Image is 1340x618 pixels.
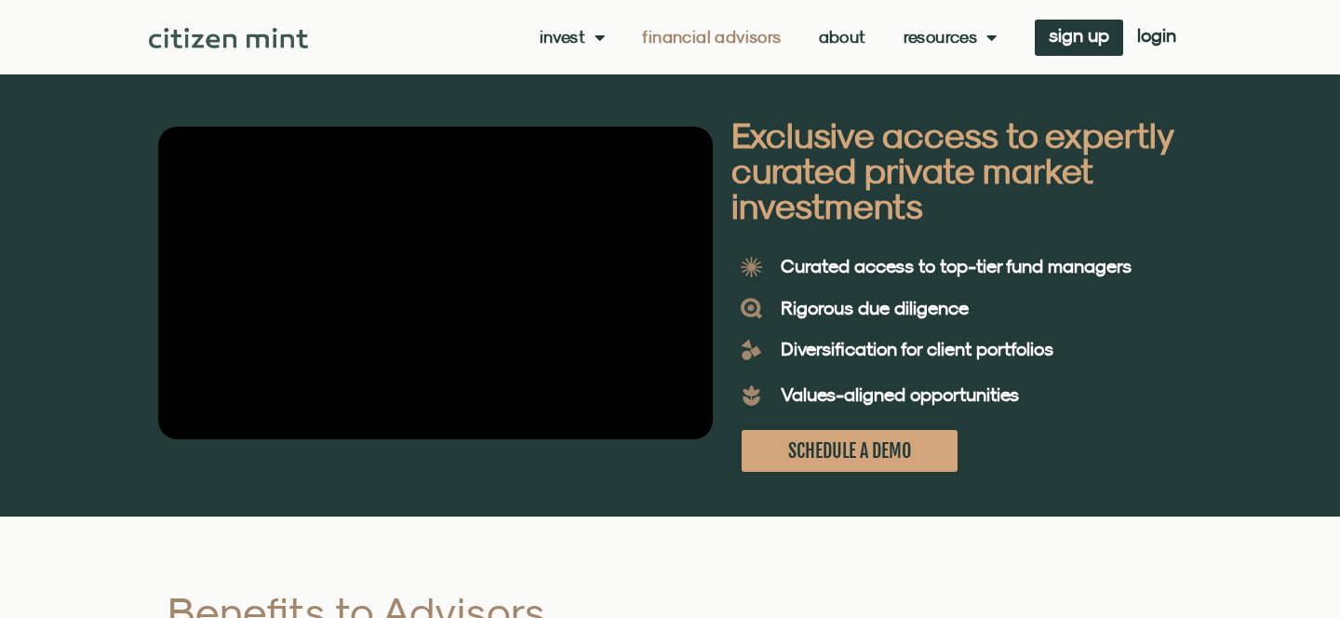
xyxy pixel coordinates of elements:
a: Resources [904,28,998,47]
a: login [1123,20,1190,56]
img: Citizen Mint [149,28,308,48]
b: Rigorous due diligence [781,297,969,318]
a: Financial Advisors [642,28,781,47]
b: Values-aligned opportunities [781,383,1019,405]
a: SCHEDULE A DEMO [742,430,958,472]
span: login [1137,29,1176,42]
nav: Menu [540,28,998,47]
b: Diversification for client portfolios [781,338,1053,359]
span: sign up [1049,29,1109,42]
b: Exclusive access to expertly curated private market investments [731,114,1172,226]
a: sign up [1035,20,1123,56]
a: Invest [540,28,606,47]
a: About [819,28,866,47]
b: Curated access to top-tier fund managers [781,255,1132,276]
span: SCHEDULE A DEMO [788,439,911,463]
